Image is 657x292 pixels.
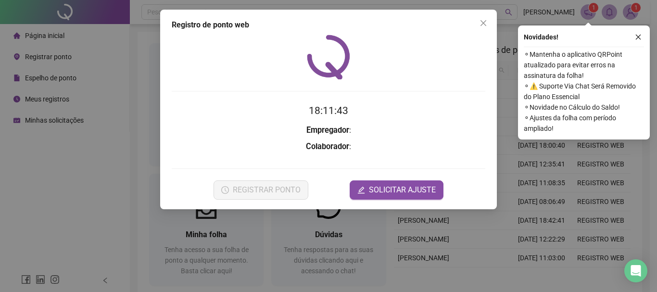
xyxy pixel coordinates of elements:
[357,186,365,194] span: edit
[307,35,350,79] img: QRPoint
[309,105,348,116] time: 18:11:43
[480,19,487,27] span: close
[476,15,491,31] button: Close
[306,142,349,151] strong: Colaborador
[635,34,642,40] span: close
[172,19,485,31] div: Registro de ponto web
[214,180,308,200] button: REGISTRAR PONTO
[524,113,644,134] span: ⚬ Ajustes da folha com período ampliado!
[524,32,558,42] span: Novidades !
[172,140,485,153] h3: :
[172,124,485,137] h3: :
[524,81,644,102] span: ⚬ ⚠️ Suporte Via Chat Será Removido do Plano Essencial
[306,126,349,135] strong: Empregador
[524,102,644,113] span: ⚬ Novidade no Cálculo do Saldo!
[524,49,644,81] span: ⚬ Mantenha o aplicativo QRPoint atualizado para evitar erros na assinatura da folha!
[350,180,443,200] button: editSOLICITAR AJUSTE
[369,184,436,196] span: SOLICITAR AJUSTE
[624,259,647,282] div: Open Intercom Messenger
